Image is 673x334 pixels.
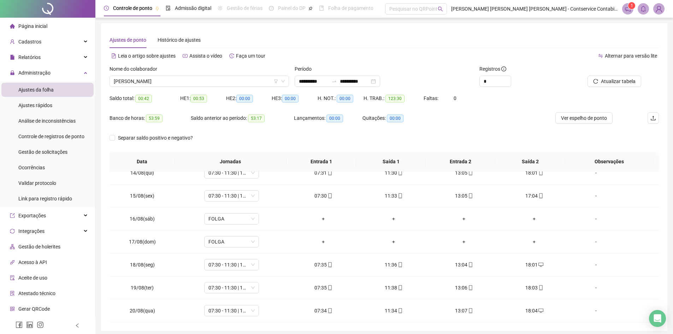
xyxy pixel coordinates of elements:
[18,291,55,296] span: Atestado técnico
[129,239,156,245] span: 17/08(dom)
[505,238,564,246] div: +
[18,87,54,93] span: Ajustes da folha
[598,53,603,58] span: swap
[183,53,188,58] span: youtube
[327,193,332,198] span: mobile
[364,215,423,223] div: +
[451,5,618,13] span: [PERSON_NAME] [PERSON_NAME] [PERSON_NAME] - Contservice Contabilidade LTDA
[18,149,67,155] span: Gestão de solicitações
[294,284,353,292] div: 07:35
[208,259,255,270] span: 07:30 - 11:30 | 13:00 - 18:00
[538,308,543,313] span: desktop
[18,102,52,108] span: Ajustes rápidos
[479,65,506,73] span: Registros
[18,39,41,45] span: Cadastros
[575,284,617,292] div: -
[364,307,423,315] div: 11:34
[538,285,543,290] span: mobile
[397,193,403,198] span: mobile
[18,70,51,76] span: Administração
[18,213,46,218] span: Exportações
[18,259,47,265] span: Acesso à API
[538,170,543,175] span: mobile
[190,95,207,102] span: 00:53
[601,77,636,85] span: Atualizar tabela
[295,65,316,73] label: Período
[114,76,285,87] span: LETICIA SOARES LACERDA
[146,115,163,122] span: 53:59
[135,95,152,102] span: 00:42
[397,308,403,313] span: mobile
[110,114,191,122] div: Banco de horas:
[282,95,299,102] span: 00:00
[10,39,15,44] span: user-add
[16,321,23,328] span: facebook
[236,95,253,102] span: 00:00
[438,6,443,12] span: search
[435,284,494,292] div: 13:06
[571,158,648,165] span: Observações
[575,192,617,200] div: -
[640,6,647,12] span: bell
[130,170,154,176] span: 14/08(qui)
[501,66,506,71] span: info-circle
[538,193,543,198] span: mobile
[337,95,353,102] span: 00:00
[467,285,473,290] span: mobile
[110,94,180,102] div: Saldo total:
[435,192,494,200] div: 13:05
[37,321,44,328] span: instagram
[331,78,337,84] span: to
[588,76,641,87] button: Atualizar tabela
[364,192,423,200] div: 11:33
[10,55,15,60] span: file
[18,180,56,186] span: Validar protocolo
[18,165,45,170] span: Ocorrências
[426,152,495,171] th: Entrada 2
[362,114,431,122] div: Quitações:
[505,169,564,177] div: 18:01
[272,94,318,102] div: HE 3:
[505,261,564,269] div: 18:01
[208,305,255,316] span: 07:30 - 11:30 | 13:00 - 18:00
[331,78,337,84] span: swap-right
[435,169,494,177] div: 13:05
[319,6,324,11] span: book
[111,53,116,58] span: file-text
[10,24,15,29] span: home
[10,260,15,265] span: api
[130,262,155,268] span: 18/08(seg)
[166,6,171,11] span: file-done
[248,115,265,122] span: 53:17
[327,285,332,290] span: mobile
[385,95,405,102] span: 123:30
[26,321,33,328] span: linkedin
[495,152,565,171] th: Saída 2
[10,244,15,249] span: apartment
[110,65,162,73] label: Nome do colaborador
[208,191,255,201] span: 07:30 - 11:30 | 13:00 - 17:00
[115,134,196,142] span: Separar saldo positivo e negativo?
[397,285,403,290] span: mobile
[281,79,285,83] span: down
[327,170,332,175] span: mobile
[364,284,423,292] div: 11:38
[208,213,255,224] span: FOLGA
[327,308,332,313] span: mobile
[208,282,255,293] span: 07:30 - 11:30 | 13:00 - 18:00
[104,6,109,11] span: clock-circle
[18,196,72,201] span: Link para registro rápido
[575,238,617,246] div: -
[130,216,155,222] span: 16/08(sáb)
[575,215,617,223] div: -
[555,112,613,124] button: Ver espelho de ponto
[236,53,265,59] span: Faça um tour
[605,53,657,59] span: Alternar para versão lite
[575,261,617,269] div: -
[229,53,234,58] span: history
[18,244,60,250] span: Gestão de holerites
[118,53,176,59] span: Leia o artigo sobre ajustes
[18,306,50,312] span: Gerar QRCode
[435,215,494,223] div: +
[356,152,426,171] th: Saída 1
